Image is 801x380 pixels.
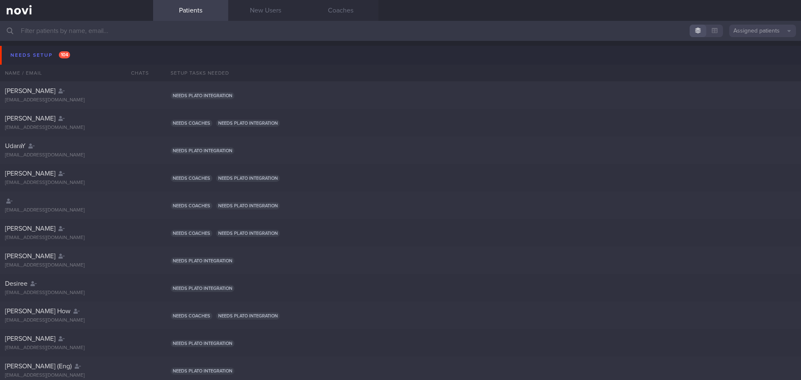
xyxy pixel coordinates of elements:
div: [EMAIL_ADDRESS][DOMAIN_NAME] [5,180,148,186]
span: Needs coaches [171,175,212,182]
span: Needs coaches [171,202,212,209]
span: [PERSON_NAME] [5,225,55,232]
span: [PERSON_NAME] [5,88,55,94]
span: Needs plato integration [171,147,234,154]
span: Needs plato integration [171,257,234,264]
div: Setup tasks needed [166,65,801,81]
span: Needs plato integration [216,175,280,182]
span: Needs plato integration [171,340,234,347]
span: 104 [59,51,70,58]
div: [EMAIL_ADDRESS][DOMAIN_NAME] [5,317,148,324]
span: [PERSON_NAME] How [5,308,71,315]
span: Needs plato integration [216,312,280,320]
span: [PERSON_NAME] [5,170,55,177]
div: [EMAIL_ADDRESS][DOMAIN_NAME] [5,262,148,269]
span: [PERSON_NAME] (Eng) [5,363,72,370]
div: [EMAIL_ADDRESS][DOMAIN_NAME] [5,152,148,159]
div: Needs setup [8,50,72,61]
button: Assigned patients [729,25,796,37]
span: [PERSON_NAME] [5,335,55,342]
span: Needs plato integration [171,367,234,375]
span: Needs plato integration [171,285,234,292]
span: Needs plato integration [216,120,280,127]
span: [PERSON_NAME] [5,253,55,259]
div: [EMAIL_ADDRESS][DOMAIN_NAME] [5,125,148,131]
span: Needs coaches [171,120,212,127]
div: [EMAIL_ADDRESS][DOMAIN_NAME] [5,207,148,214]
div: [EMAIL_ADDRESS][DOMAIN_NAME] [5,97,148,103]
div: [EMAIL_ADDRESS][DOMAIN_NAME] [5,235,148,241]
span: Needs plato integration [171,92,234,99]
span: Needs coaches [171,230,212,237]
div: [EMAIL_ADDRESS][DOMAIN_NAME] [5,372,148,379]
div: Chats [120,65,153,81]
span: UdaraY [5,143,25,149]
div: [EMAIL_ADDRESS][DOMAIN_NAME] [5,290,148,296]
span: Desiree [5,280,28,287]
div: [EMAIL_ADDRESS][DOMAIN_NAME] [5,345,148,351]
span: Needs plato integration [216,230,280,237]
span: [PERSON_NAME] [5,115,55,122]
span: Needs plato integration [216,202,280,209]
span: Needs coaches [171,312,212,320]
